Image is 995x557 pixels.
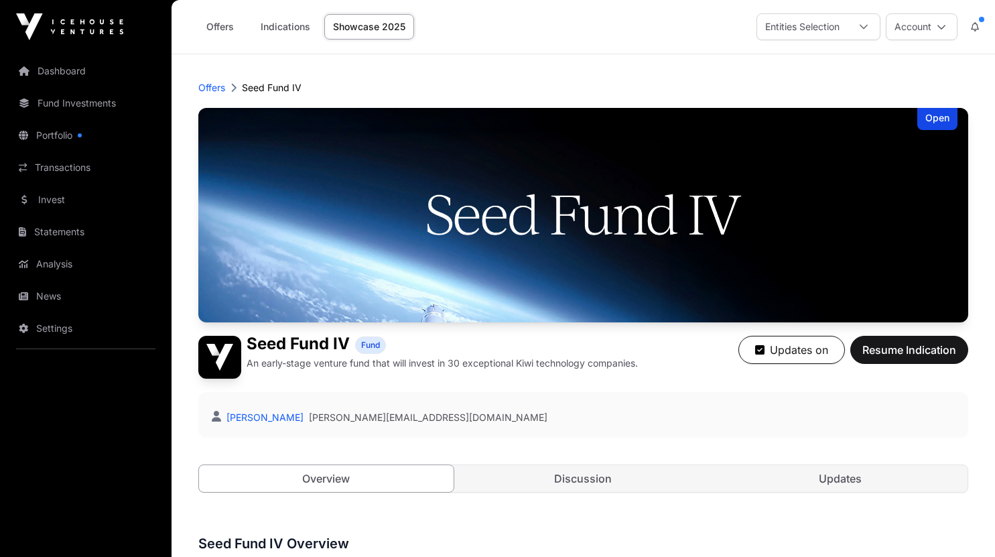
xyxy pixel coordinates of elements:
button: Updates on [738,336,845,364]
a: Invest [11,185,161,214]
a: Showcase 2025 [324,14,414,40]
nav: Tabs [199,465,968,492]
button: Resume Indication [850,336,968,364]
p: Seed Fund IV [242,81,302,95]
a: Settings [11,314,161,343]
a: News [11,282,161,311]
h3: Seed Fund IV Overview [198,533,968,554]
a: [PERSON_NAME][EMAIL_ADDRESS][DOMAIN_NAME] [309,411,547,424]
button: Account [886,13,957,40]
p: An early-stage venture fund that will invest in 30 exceptional Kiwi technology companies. [247,357,638,370]
div: Open [917,108,957,130]
a: Dashboard [11,56,161,86]
a: [PERSON_NAME] [224,412,304,423]
span: Resume Indication [862,342,956,358]
a: Resume Indication [850,349,968,363]
a: Transactions [11,153,161,182]
a: Overview [198,465,454,493]
a: Analysis [11,249,161,279]
img: Seed Fund IV [198,336,241,379]
h1: Seed Fund IV [247,336,350,354]
a: Updates [713,465,968,492]
span: Fund [361,340,380,351]
a: Offers [193,14,247,40]
img: Icehouse Ventures Logo [16,13,123,40]
a: Fund Investments [11,88,161,118]
img: Seed Fund IV [198,108,968,322]
a: Offers [198,81,225,95]
a: Portfolio [11,121,161,150]
div: Entities Selection [757,14,848,40]
iframe: Chat Widget [928,493,995,557]
a: Discussion [456,465,711,492]
a: Statements [11,217,161,247]
a: Indications [252,14,319,40]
